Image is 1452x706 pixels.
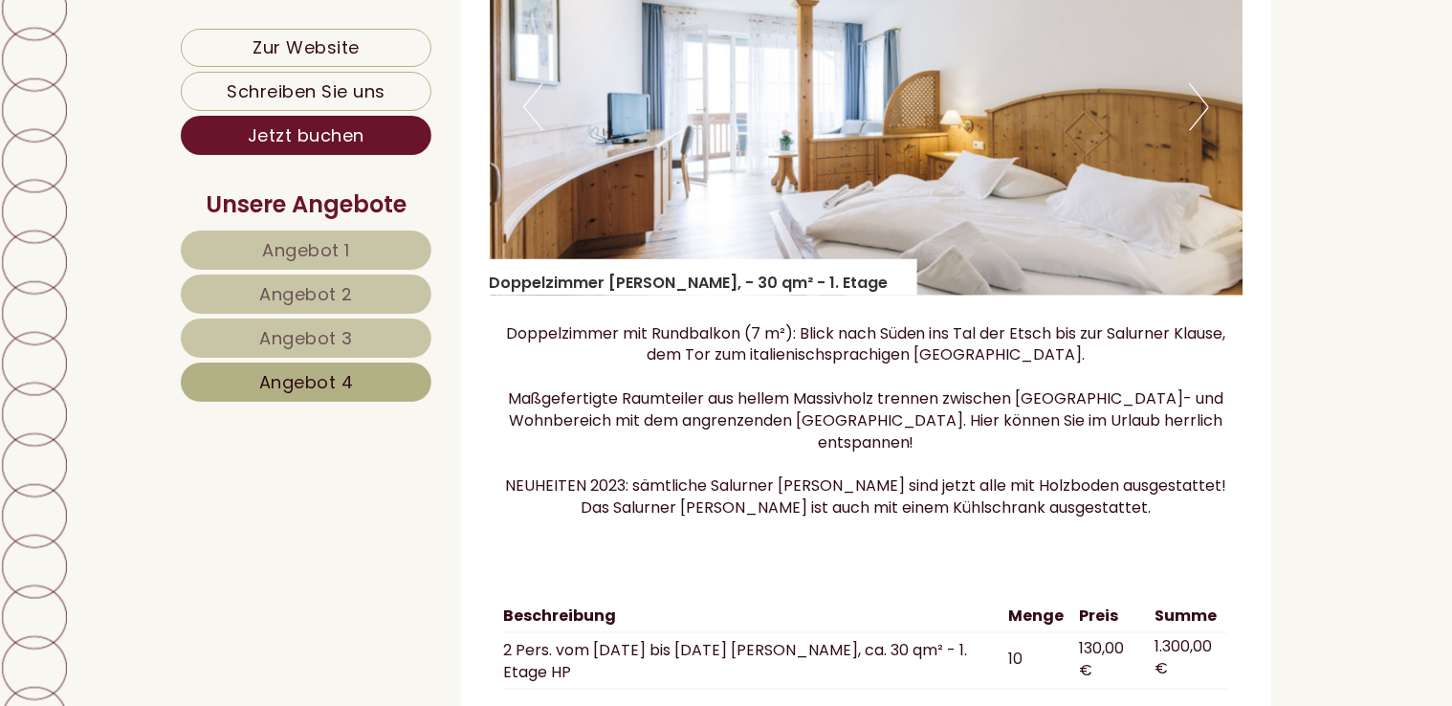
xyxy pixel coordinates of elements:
[259,326,353,350] span: Angebot 3
[1147,632,1228,689] td: 1.300,00 €
[504,603,1001,632] th: Beschreibung
[1001,603,1072,632] th: Menge
[29,59,332,75] div: Hotel Tenz
[627,498,754,538] button: Senden
[181,116,431,155] a: Jetzt buchen
[490,259,917,296] div: Doppelzimmer [PERSON_NAME], - 30 qm² - 1. Etage
[504,632,1001,689] td: 2 Pers. vom [DATE] bis [DATE] [PERSON_NAME], ca. 30 qm² - 1. Etage HP
[181,72,431,111] a: Schreiben Sie uns
[1080,638,1125,682] span: 130,00 €
[1072,603,1148,632] th: Preis
[14,55,341,114] div: Guten Tag, wie können wir Ihnen helfen?
[181,188,431,221] div: Unsere Angebote
[490,324,1243,521] p: Doppelzimmer mit Rundbalkon (7 m²): Blick nach Süden ins Tal der Etsch bis zur Salurner Klause, d...
[29,97,332,110] small: 05:50
[1001,632,1072,689] td: 10
[523,83,543,131] button: Previous
[1147,603,1228,632] th: Summe
[181,29,431,67] a: Zur Website
[259,282,353,306] span: Angebot 2
[259,370,354,394] span: Angebot 4
[262,238,350,262] span: Angebot 1
[1189,83,1209,131] button: Next
[314,14,441,46] div: Donnerstag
